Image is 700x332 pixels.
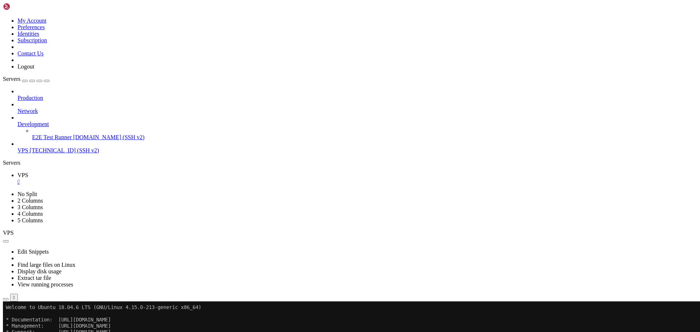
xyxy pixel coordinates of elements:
x-row: root@racknerd-48e84a3:~# [3,40,605,46]
span: E2E Test Runner [32,134,72,140]
span: Production [17,95,43,101]
li: Development [17,114,697,141]
x-row: Last login: [DATE] from [TECHNICAL_ID] [3,34,605,40]
a: 3 Columns [17,204,43,210]
a: Servers [3,76,50,82]
a: Contact Us [17,50,44,56]
span: VPS [17,147,28,153]
x-row: * Management: [URL][DOMAIN_NAME] [3,22,605,28]
a:  [17,179,697,185]
a: Extract tar file [17,275,51,281]
a: My Account [17,17,47,24]
a: Logout [17,63,34,70]
a: E2E Test Runner [DOMAIN_NAME] (SSH v2) [32,134,697,141]
span: [TECHNICAL_ID] (SSH v2) [30,147,99,153]
a: Display disk usage [17,268,62,274]
div: Servers [3,160,697,166]
a: Development [17,121,697,128]
a: 5 Columns [17,217,43,223]
button:  [10,294,18,301]
a: 4 Columns [17,211,43,217]
a: Find large files on Linux [17,262,75,268]
span: Development [17,121,49,127]
a: Production [17,95,697,101]
span: Servers [3,76,20,82]
a: VPS [TECHNICAL_ID] (SSH v2) [17,147,697,154]
a: Edit Snippets [17,249,49,255]
div:  [13,295,15,300]
a: Subscription [17,37,47,43]
a: VPS [17,172,697,185]
li: Network [17,101,697,114]
x-row: * Documentation: [URL][DOMAIN_NAME] [3,15,605,22]
a: Identities [17,31,39,37]
span: VPS [17,172,28,178]
x-row: Welcome to Ubuntu 18.04.6 LTS (GNU/Linux 4.15.0-213-generic x86_64) [3,3,605,9]
a: Preferences [17,24,45,30]
span: VPS [3,230,13,236]
a: Network [17,108,697,114]
img: Shellngn [3,3,45,10]
a: No Split [17,191,37,197]
x-row: * Support: [URL][DOMAIN_NAME] [3,28,605,34]
div: (25, 6) [80,40,83,46]
li: Production [17,88,697,101]
span: [DOMAIN_NAME] (SSH v2) [73,134,145,140]
li: E2E Test Runner [DOMAIN_NAME] (SSH v2) [32,128,697,141]
a: View running processes [17,281,73,288]
span: Network [17,108,38,114]
a: 2 Columns [17,198,43,204]
li: VPS [TECHNICAL_ID] (SSH v2) [17,141,697,154]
